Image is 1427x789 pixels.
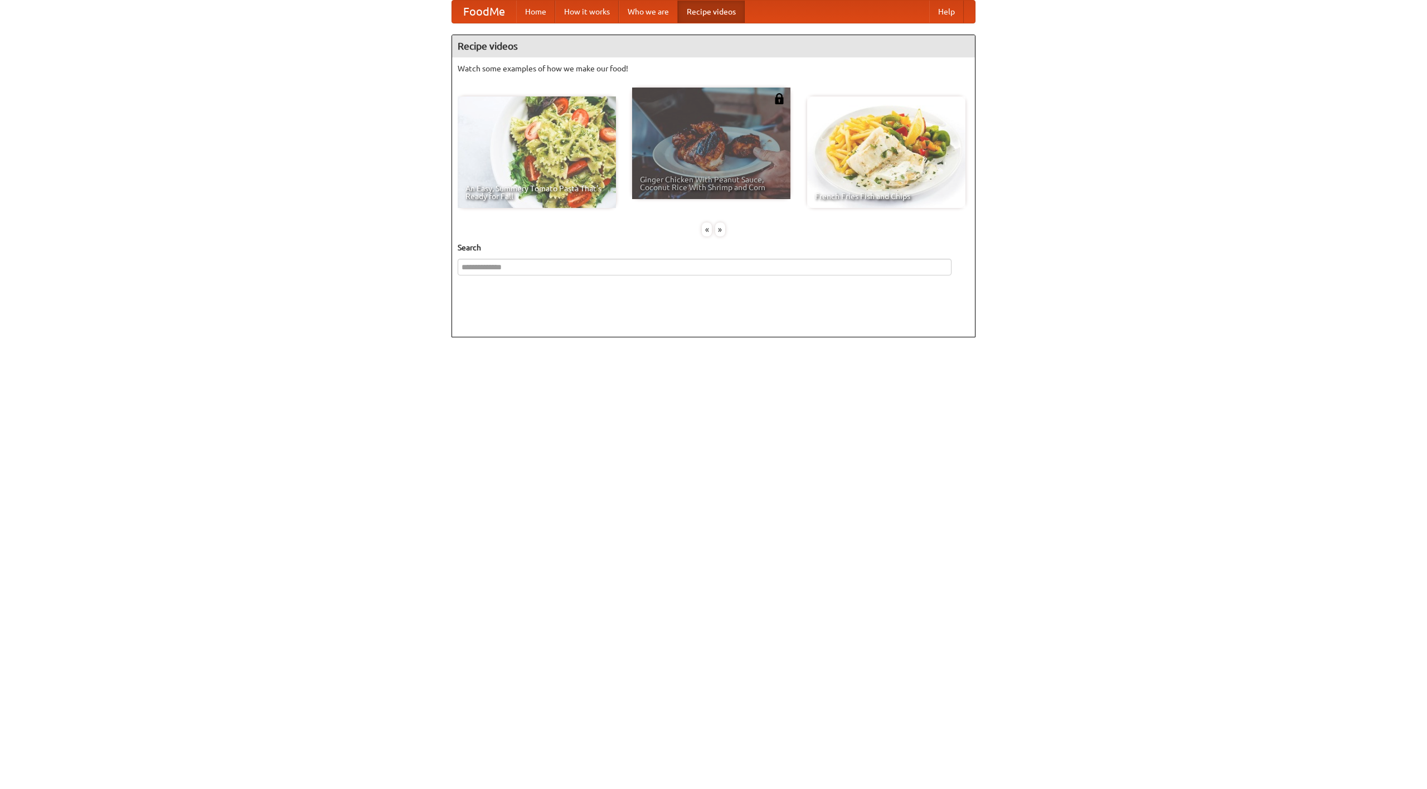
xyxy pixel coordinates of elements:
[774,93,785,104] img: 483408.png
[555,1,619,23] a: How it works
[702,222,712,236] div: «
[452,35,975,57] h4: Recipe videos
[929,1,964,23] a: Help
[458,63,969,74] p: Watch some examples of how we make our food!
[807,96,965,208] a: French Fries Fish and Chips
[715,222,725,236] div: »
[815,192,958,200] span: French Fries Fish and Chips
[619,1,678,23] a: Who we are
[452,1,516,23] a: FoodMe
[516,1,555,23] a: Home
[678,1,745,23] a: Recipe videos
[458,242,969,253] h5: Search
[458,96,616,208] a: An Easy, Summery Tomato Pasta That's Ready for Fall
[465,185,608,200] span: An Easy, Summery Tomato Pasta That's Ready for Fall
